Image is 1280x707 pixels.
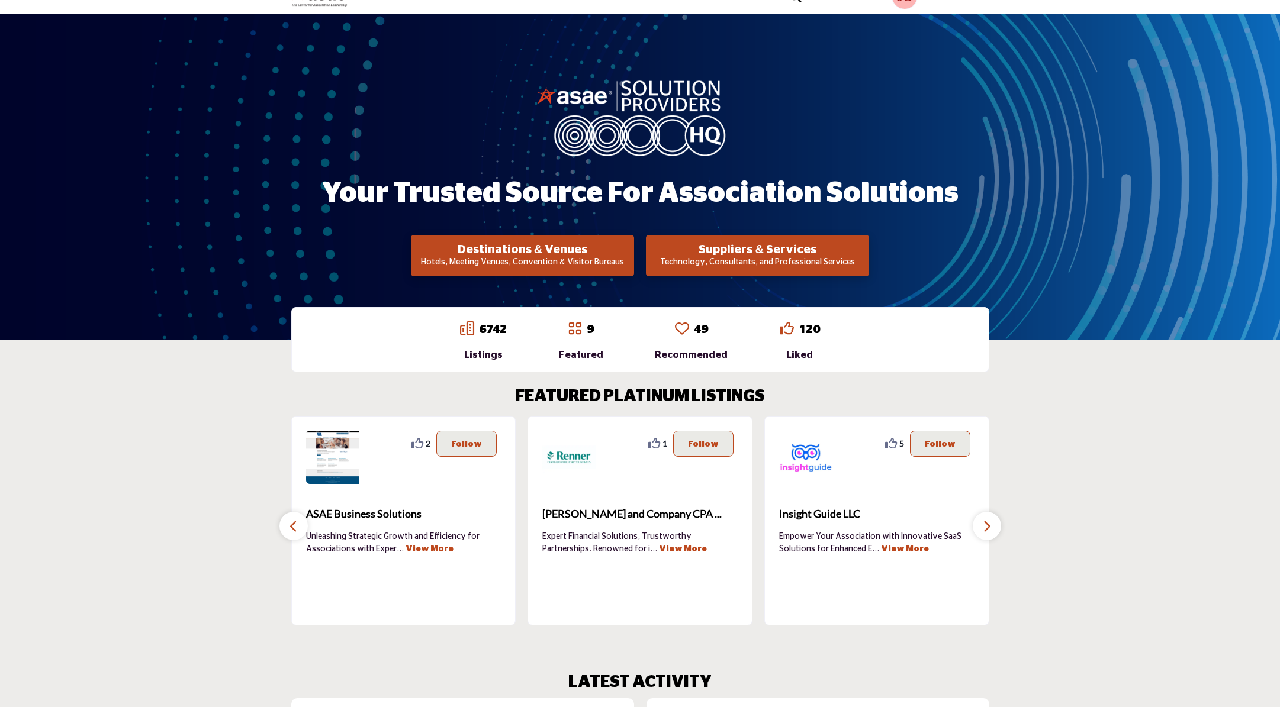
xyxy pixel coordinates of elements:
[568,321,582,338] a: Go to Featured
[406,545,454,553] a: View More
[655,348,728,362] div: Recommended
[899,437,904,450] span: 5
[436,431,497,457] button: Follow
[322,175,959,212] h1: Your Trusted Source for Association Solutions
[306,531,501,554] p: Unleashing Strategic Growth and Efficiency for Associations with Exper
[397,545,404,553] span: ...
[779,431,832,484] img: Insight Guide LLC
[925,437,956,450] p: Follow
[460,348,507,362] div: Listings
[542,431,596,484] img: Renner and Company CPA PC
[646,235,869,276] button: Suppliers & Services Technology, Consultants, and Professional Services
[479,324,507,335] a: 6742
[675,321,689,338] a: Go to Recommended
[694,324,708,335] a: 49
[910,431,970,457] button: Follow
[780,348,820,362] div: Liked
[587,324,594,335] a: 9
[649,243,866,257] h2: Suppliers & Services
[688,437,719,450] p: Follow
[515,387,765,407] h2: FEATURED PLATINUM LISTINGS
[662,437,667,450] span: 1
[649,257,866,269] p: Technology, Consultants, and Professional Services
[779,531,975,554] p: Empower Your Association with Innovative SaaS Solutions for Enhanced E
[306,431,359,484] img: ASAE Business Solutions
[414,243,631,257] h2: Destinations & Venues
[542,506,738,522] span: [PERSON_NAME] and Company CPA ...
[559,348,603,362] div: Featured
[542,498,738,530] b: Renner and Company CPA PC
[659,545,707,553] a: View More
[414,257,631,269] p: Hotels, Meeting Venues, Convention & Visitor Bureaus
[650,545,657,553] span: ...
[411,235,634,276] button: Destinations & Venues Hotels, Meeting Venues, Convention & Visitor Bureaus
[536,78,744,156] img: image
[568,673,712,693] h2: LATEST ACTIVITY
[542,498,738,530] a: [PERSON_NAME] and Company CPA ...
[780,321,794,335] i: Go to Liked
[799,324,820,335] a: 120
[673,431,734,457] button: Follow
[881,545,929,553] a: View More
[451,437,482,450] p: Follow
[306,498,501,530] a: ASAE Business Solutions
[779,498,975,530] a: Insight Guide LLC
[872,545,879,553] span: ...
[306,506,501,522] span: ASAE Business Solutions
[542,531,738,554] p: Expert Financial Solutions, Trustworthy Partnerships. Renowned for i
[426,437,430,450] span: 2
[779,506,975,522] span: Insight Guide LLC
